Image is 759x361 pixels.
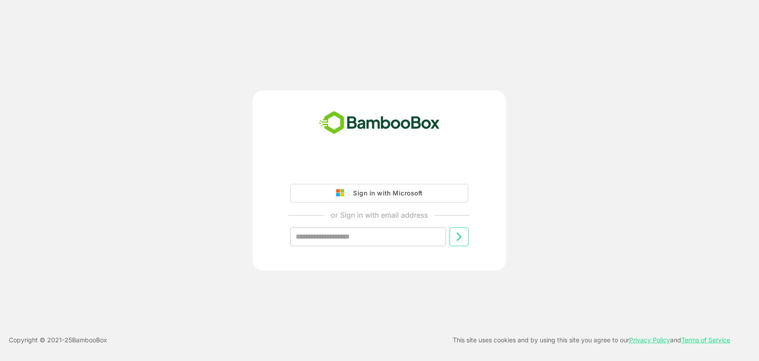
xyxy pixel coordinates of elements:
img: google [336,189,349,197]
p: Copyright © 2021- 25 BambooBox [9,335,107,345]
a: Terms of Service [681,336,730,344]
p: This site uses cookies and by using this site you agree to our and [453,335,730,345]
button: Sign in with Microsoft [290,184,468,203]
p: or Sign in with email address [331,210,428,220]
div: Sign in with Microsoft [349,187,422,199]
img: bamboobox [314,108,445,138]
a: Privacy Policy [629,336,670,344]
